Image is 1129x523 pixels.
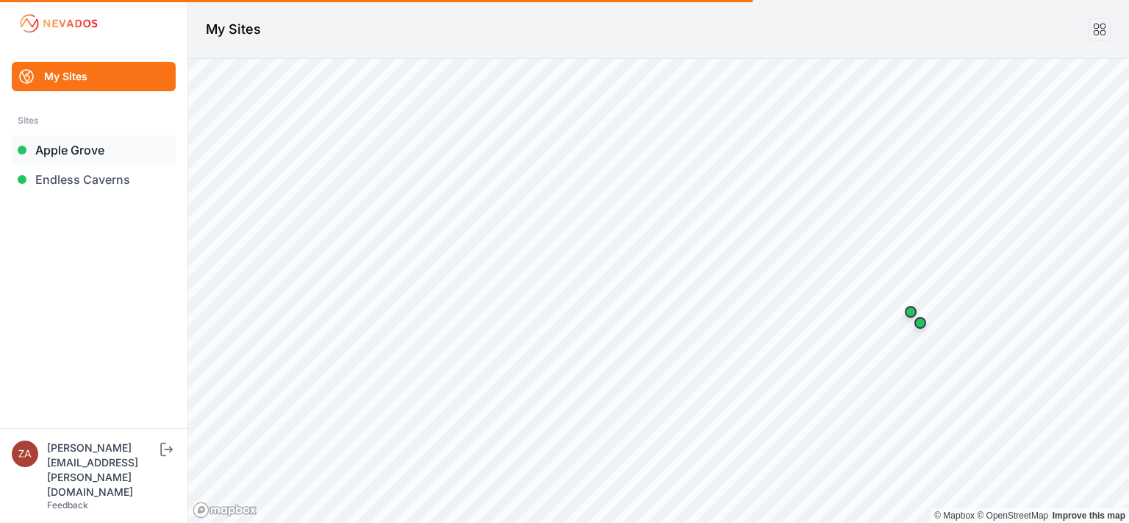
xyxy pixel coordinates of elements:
[12,441,38,467] img: zachary.brogan@energixrenewables.com
[18,12,100,35] img: Nevados
[934,510,975,521] a: Mapbox
[1053,510,1125,521] a: Map feedback
[47,499,88,510] a: Feedback
[206,19,261,40] h1: My Sites
[896,297,925,327] div: Map marker
[188,59,1129,523] canvas: Map
[12,135,176,165] a: Apple Grove
[12,62,176,91] a: My Sites
[193,502,257,519] a: Mapbox logo
[977,510,1048,521] a: OpenStreetMap
[47,441,157,499] div: [PERSON_NAME][EMAIL_ADDRESS][PERSON_NAME][DOMAIN_NAME]
[12,165,176,194] a: Endless Caverns
[18,112,170,129] div: Sites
